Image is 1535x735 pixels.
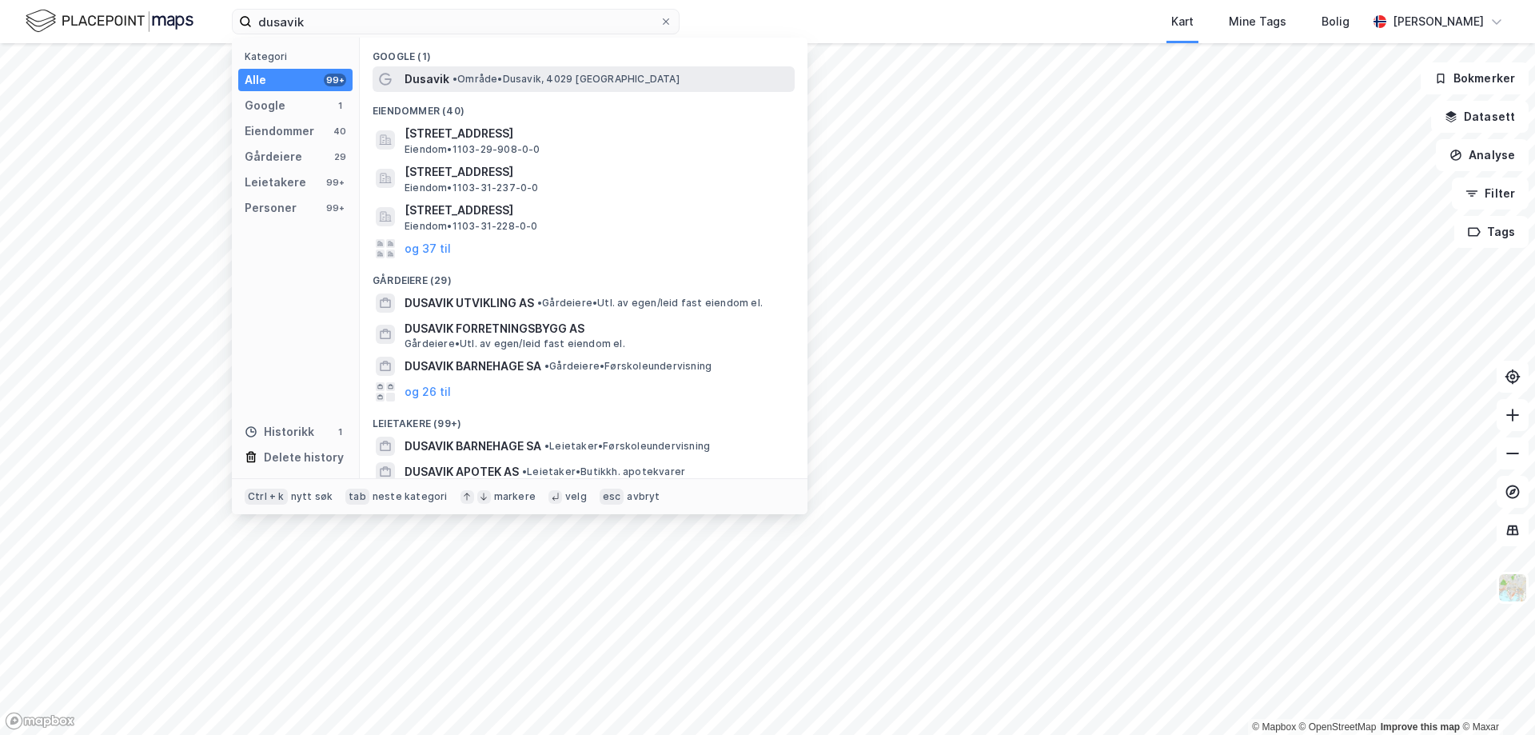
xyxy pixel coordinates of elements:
[405,201,788,220] span: [STREET_ADDRESS]
[544,360,549,372] span: •
[1252,721,1296,733] a: Mapbox
[1454,216,1529,248] button: Tags
[544,360,712,373] span: Gårdeiere • Førskoleundervisning
[453,73,680,86] span: Område • Dusavik, 4029 [GEOGRAPHIC_DATA]
[245,50,353,62] div: Kategori
[494,490,536,503] div: markere
[245,489,288,505] div: Ctrl + k
[627,490,660,503] div: avbryt
[245,96,285,115] div: Google
[333,99,346,112] div: 1
[26,7,193,35] img: logo.f888ab2527a4732fd821a326f86c7f29.svg
[1299,721,1377,733] a: OpenStreetMap
[333,150,346,163] div: 29
[405,124,788,143] span: [STREET_ADDRESS]
[1455,658,1535,735] div: Kontrollprogram for chat
[522,465,685,478] span: Leietaker • Butikkh. apotekvarer
[245,147,302,166] div: Gårdeiere
[1322,12,1350,31] div: Bolig
[522,465,527,477] span: •
[333,425,346,438] div: 1
[345,489,369,505] div: tab
[324,176,346,189] div: 99+
[1421,62,1529,94] button: Bokmerker
[245,198,297,218] div: Personer
[360,405,807,433] div: Leietakere (99+)
[1431,101,1529,133] button: Datasett
[405,437,541,456] span: DUSAVIK BARNEHAGE SA
[245,422,314,441] div: Historikk
[405,182,539,194] span: Eiendom • 1103-31-237-0-0
[333,125,346,138] div: 40
[360,92,807,121] div: Eiendommer (40)
[405,319,788,338] span: DUSAVIK FORRETNINGSBYGG AS
[1497,573,1528,603] img: Z
[324,74,346,86] div: 99+
[453,73,457,85] span: •
[1393,12,1484,31] div: [PERSON_NAME]
[245,173,306,192] div: Leietakere
[565,490,587,503] div: velg
[537,297,542,309] span: •
[291,490,333,503] div: nytt søk
[245,122,314,141] div: Eiendommer
[1171,12,1194,31] div: Kart
[405,162,788,182] span: [STREET_ADDRESS]
[405,462,519,481] span: DUSAVIK APOTEK AS
[1229,12,1286,31] div: Mine Tags
[405,338,625,350] span: Gårdeiere • Utl. av egen/leid fast eiendom el.
[405,294,534,313] span: DUSAVIK UTVIKLING AS
[264,448,344,467] div: Delete history
[1436,139,1529,171] button: Analyse
[360,38,807,66] div: Google (1)
[405,239,451,258] button: og 37 til
[405,382,451,401] button: og 26 til
[324,202,346,214] div: 99+
[600,489,624,505] div: esc
[405,143,540,156] span: Eiendom • 1103-29-908-0-0
[544,440,549,452] span: •
[1455,658,1535,735] iframe: Chat Widget
[252,10,660,34] input: Søk på adresse, matrikkel, gårdeiere, leietakere eller personer
[405,220,538,233] span: Eiendom • 1103-31-228-0-0
[405,70,449,89] span: Dusavik
[1452,178,1529,210] button: Filter
[544,440,710,453] span: Leietaker • Førskoleundervisning
[405,357,541,376] span: DUSAVIK BARNEHAGE SA
[373,490,448,503] div: neste kategori
[245,70,266,90] div: Alle
[360,262,807,290] div: Gårdeiere (29)
[537,297,763,310] span: Gårdeiere • Utl. av egen/leid fast eiendom el.
[1381,721,1460,733] a: Improve this map
[5,712,75,730] a: Mapbox homepage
